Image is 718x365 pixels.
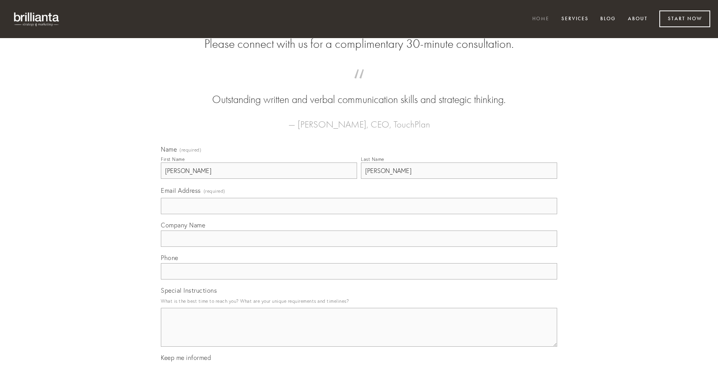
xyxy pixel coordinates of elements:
[161,254,178,262] span: Phone
[161,286,217,294] span: Special Instructions
[173,107,545,132] figcaption: — [PERSON_NAME], CEO, TouchPlan
[361,156,384,162] div: Last Name
[161,37,557,51] h2: Please connect with us for a complimentary 30-minute consultation.
[179,148,201,152] span: (required)
[161,156,185,162] div: First Name
[161,145,177,153] span: Name
[595,13,621,26] a: Blog
[527,13,554,26] a: Home
[173,77,545,107] blockquote: Outstanding written and verbal communication skills and strategic thinking.
[161,354,211,362] span: Keep me informed
[161,187,201,194] span: Email Address
[623,13,653,26] a: About
[204,186,225,196] span: (required)
[556,13,594,26] a: Services
[161,296,557,306] p: What is the best time to reach you? What are your unique requirements and timelines?
[161,221,205,229] span: Company Name
[173,77,545,92] span: “
[8,8,66,30] img: brillianta - research, strategy, marketing
[659,10,710,27] a: Start Now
